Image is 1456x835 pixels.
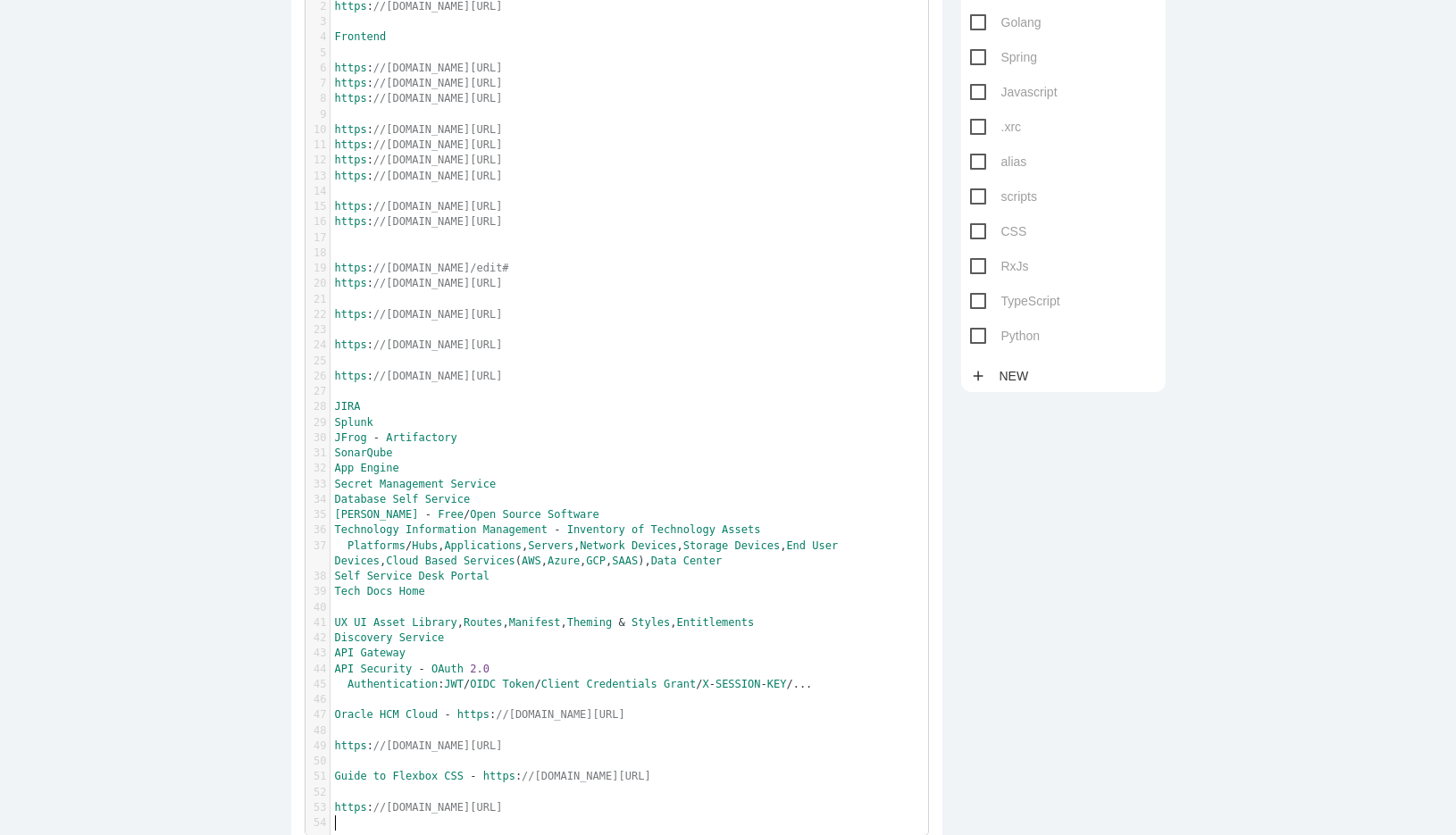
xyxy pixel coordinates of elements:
[335,123,503,136] span: :
[483,770,515,782] span: https
[715,678,761,690] span: SESSION
[335,631,393,644] span: Discovery
[567,523,625,536] span: Inventory
[970,290,1060,313] span: TypeScript
[305,107,330,122] div: 9
[305,815,330,831] div: 54
[305,785,330,800] div: 52
[418,663,424,675] span: -
[970,81,1058,104] span: Javascript
[335,215,367,228] span: https
[651,555,677,567] span: Data
[305,369,330,384] div: 26
[664,678,696,690] span: Grant
[335,370,503,382] span: :
[632,523,644,536] span: of
[335,508,419,521] span: [PERSON_NAME]
[305,61,330,76] div: 6
[335,138,367,151] span: https
[335,555,381,567] span: Devices
[509,616,561,629] span: Manifest
[464,555,515,567] span: Services
[305,354,330,369] div: 25
[335,200,503,213] span: :
[335,678,813,690] span: :
[393,770,439,782] span: Flexbox
[335,801,367,814] span: https
[305,539,330,554] div: 37
[305,14,330,29] div: 3
[431,663,464,675] span: OAuth
[360,647,406,659] span: Gateway
[347,539,406,552] span: Platforms
[305,723,330,739] div: 48
[970,325,1041,347] span: Python
[970,255,1029,278] span: RxJs
[305,739,330,754] div: 49
[335,539,845,567] span: , , , , , , ( , , , ),
[709,678,715,690] span: -
[335,739,503,752] span: :
[335,92,367,104] span: https
[360,663,412,675] span: Security
[580,539,625,552] span: Network
[651,523,715,536] span: Technology
[335,801,503,814] span: :
[305,615,330,630] div: 41
[438,508,464,521] span: Free
[335,523,399,536] span: Technology
[335,616,347,629] span: UX
[373,215,503,228] span: //[DOMAIN_NAME][URL]
[406,708,438,721] span: Cloud
[412,616,457,629] span: Library
[305,630,330,646] div: 42
[335,570,361,582] span: Self
[970,360,1038,392] a: addNew
[970,46,1037,69] span: Spring
[380,478,444,490] span: Management
[373,338,503,351] span: //[DOMAIN_NAME][URL]
[722,523,760,536] span: Assets
[464,616,502,629] span: Routes
[373,770,386,782] span: to
[305,461,330,476] div: 32
[335,478,373,490] span: Secret
[373,154,503,166] span: //[DOMAIN_NAME][URL]
[502,678,534,690] span: Token
[305,138,330,153] div: 11
[335,770,651,782] span: :
[970,116,1022,138] span: .xrc
[970,12,1042,34] span: Golang
[683,539,729,552] span: Storage
[305,276,330,291] div: 20
[335,400,361,413] span: JIRA
[305,707,330,722] div: 47
[535,678,541,690] span: /
[305,307,330,322] div: 22
[305,446,330,461] div: 31
[406,539,412,552] span: /
[444,678,464,690] span: JWT
[470,770,476,782] span: -
[305,522,330,538] div: 36
[373,370,503,382] span: //[DOMAIN_NAME][URL]
[554,523,560,536] span: -
[305,492,330,507] div: 34
[373,739,503,752] span: //[DOMAIN_NAME][URL]
[354,616,366,629] span: UI
[618,616,624,629] span: &
[305,214,330,230] div: 16
[335,77,367,89] span: https
[373,431,380,444] span: -
[386,555,418,567] span: Cloud
[305,292,330,307] div: 21
[399,585,425,597] span: Home
[373,277,503,289] span: //[DOMAIN_NAME][URL]
[767,678,787,690] span: KEY
[305,754,330,769] div: 50
[335,262,367,274] span: https
[335,154,503,166] span: :
[406,523,476,536] span: Information
[786,678,792,690] span: /
[335,647,355,659] span: API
